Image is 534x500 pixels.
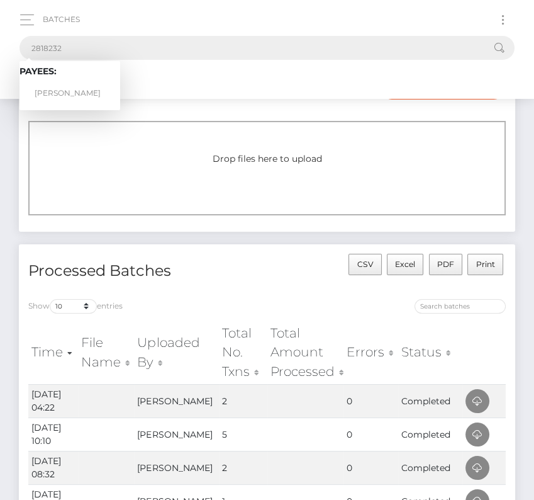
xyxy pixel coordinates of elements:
th: Status: activate to sort column ascending [398,321,462,384]
td: [DATE] 04:22 [28,384,78,418]
td: 0 [343,451,398,484]
th: Total Amount Processed: activate to sort column ascending [267,321,343,384]
td: [PERSON_NAME] [134,418,219,451]
h4: Processed Batches [28,260,258,282]
button: PDF [429,254,463,275]
td: 5 [219,418,267,451]
td: [PERSON_NAME] [134,451,219,484]
span: Drop files here to upload [213,153,322,164]
td: Completed [398,418,462,451]
td: Completed [398,451,462,484]
select: Showentries [50,299,97,314]
th: Time: activate to sort column ascending [28,321,78,384]
button: Excel [387,254,424,275]
td: 2 [219,451,267,484]
label: Show entries [28,299,123,314]
th: File Name: activate to sort column ascending [78,321,135,384]
h6: Payees: [19,66,120,77]
th: Errors: activate to sort column ascending [343,321,398,384]
span: Excel [395,259,415,269]
td: 2 [219,384,267,418]
button: Print [467,254,503,275]
span: Print [476,259,495,269]
th: Uploaded By: activate to sort column ascending [134,321,219,384]
span: PDF [437,259,454,269]
input: Search... [19,36,482,60]
td: 0 [343,418,398,451]
td: [PERSON_NAME] [134,384,219,418]
input: Search batches [414,299,506,314]
th: Total No. Txns: activate to sort column ascending [219,321,267,384]
a: Batches [43,6,80,33]
a: [PERSON_NAME] [19,82,120,105]
button: Toggle navigation [491,11,515,28]
td: Completed [398,384,462,418]
td: 0 [343,384,398,418]
span: CSV [357,259,373,269]
td: [DATE] 10:10 [28,418,78,451]
button: CSV [348,254,382,275]
td: [DATE] 08:32 [28,451,78,484]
